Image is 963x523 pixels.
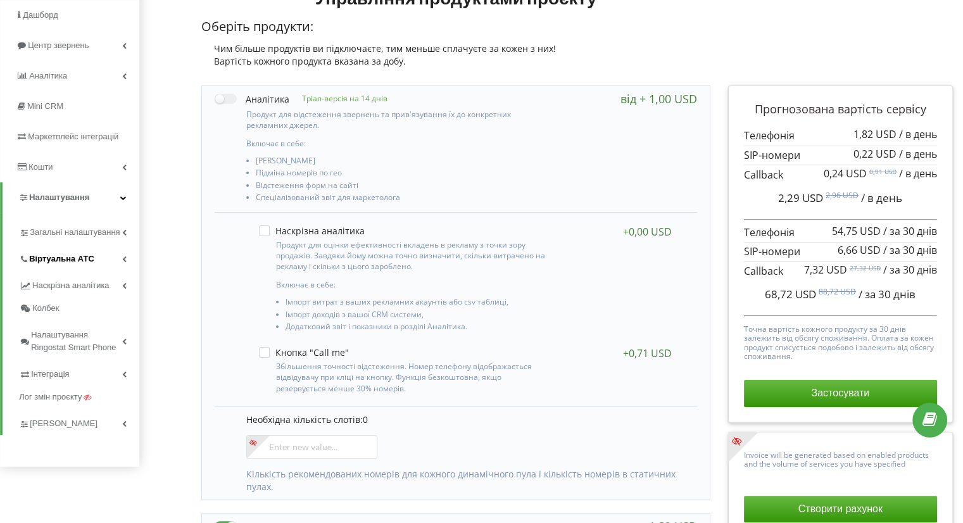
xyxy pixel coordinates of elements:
[869,167,897,176] sup: 0,91 USD
[744,380,937,406] button: Застосувати
[19,320,139,359] a: Налаштування Ringostat Smart Phone
[744,264,937,279] p: Callback
[215,92,289,106] label: Аналітика
[19,217,139,244] a: Загальні налаштування
[289,93,387,104] p: Тріал-версія на 14 днів
[28,41,89,50] span: Центр звернень
[899,147,937,161] span: / в день
[853,147,897,161] span: 0,22 USD
[23,10,58,20] span: Дашборд
[804,263,847,277] span: 7,32 USD
[883,263,937,277] span: / за 30 днів
[744,148,937,163] p: SIP-номери
[744,129,937,143] p: Телефонія
[259,347,349,358] label: Кнопка "Call me"
[29,192,89,202] span: Налаштування
[28,162,53,172] span: Кошти
[276,361,548,393] p: Збільшення точності відстеження. Номер телефону відображається відвідувачу при кліці на кнопку. Ф...
[861,191,902,205] span: / в день
[899,167,937,180] span: / в день
[201,55,710,68] div: Вартість кожного продукта вказана за добу.
[31,368,69,381] span: Інтеграція
[824,167,867,180] span: 0,24 USD
[853,127,897,141] span: 1,82 USD
[744,225,937,240] p: Телефонія
[859,287,916,301] span: / за 30 днів
[246,435,377,459] input: Enter new value...
[19,386,139,408] a: Лог змін проєкту
[3,182,139,213] a: Налаштування
[623,347,672,360] div: +0,71 USD
[29,253,94,265] span: Віртуальна АТС
[883,224,937,238] span: / за 30 днів
[201,18,710,36] p: Оберіть продукти:
[259,225,365,236] label: Наскрізна аналітика
[246,109,552,130] p: Продукт для відстеження звернень та прив'язування їх до конкретних рекламних джерел.
[620,92,697,105] div: від + 1,00 USD
[19,391,82,403] span: Лог змін проєкту
[29,71,67,80] span: Аналiтика
[744,168,937,182] p: Callback
[899,127,937,141] span: / в день
[286,310,548,322] li: Імпорт доходів з вашої CRM системи,
[286,322,548,334] li: Додатковий звіт і показники в розділі Аналітика.
[30,226,120,239] span: Загальні налаштування
[744,322,937,362] p: Точна вартість кожного продукту за 30 днів залежить від обсягу споживання. Оплата за кожен продук...
[32,279,109,292] span: Наскрізна аналітика
[246,413,684,426] p: Необхідна кількість слотів:
[363,413,368,425] span: 0
[256,168,552,180] li: Підміна номерів по гео
[27,101,63,111] span: Mini CRM
[19,270,139,297] a: Наскрізна аналітика
[201,42,710,55] div: Чим більше продуктів ви підключаєте, тим меньше сплачуєте за кожен з них!
[256,181,552,193] li: Відстеження форм на сайті
[850,263,881,272] sup: 27,32 USD
[19,297,139,320] a: Колбек
[19,408,139,435] a: [PERSON_NAME]
[256,156,552,168] li: [PERSON_NAME]
[246,468,684,493] p: Кількість рекомендованих номерів для кожного динамічного пула і кількість номерів в статичних пулах.
[826,190,859,201] sup: 2,96 USD
[838,243,881,257] span: 6,66 USD
[286,298,548,310] li: Імпорт витрат з ваших рекламних акаунтів або csv таблиці,
[19,244,139,270] a: Віртуальна АТС
[30,417,98,430] span: [PERSON_NAME]
[832,224,881,238] span: 54,75 USD
[19,359,139,386] a: Інтеграція
[819,286,856,297] sup: 88,72 USD
[883,243,937,257] span: / за 30 днів
[28,132,118,141] span: Маркетплейс інтеграцій
[256,193,552,205] li: Спеціалізований звіт для маркетолога
[32,302,59,315] span: Колбек
[744,101,937,118] p: Прогнозована вартість сервісу
[246,138,552,149] p: Включає в себе:
[765,287,816,301] span: 68,72 USD
[744,448,937,469] p: Invoice will be generated based on enabled products and the volume of services you have specified
[31,329,122,354] span: Налаштування Ringostat Smart Phone
[623,225,672,238] div: +0,00 USD
[778,191,823,205] span: 2,29 USD
[744,244,937,259] p: SIP-номери
[744,496,937,522] button: Створити рахунок
[276,279,548,290] p: Включає в себе:
[276,239,548,272] p: Продукт для оцінки ефективності вкладень в рекламу з точки зору продажів. Завдяки йому можна точн...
